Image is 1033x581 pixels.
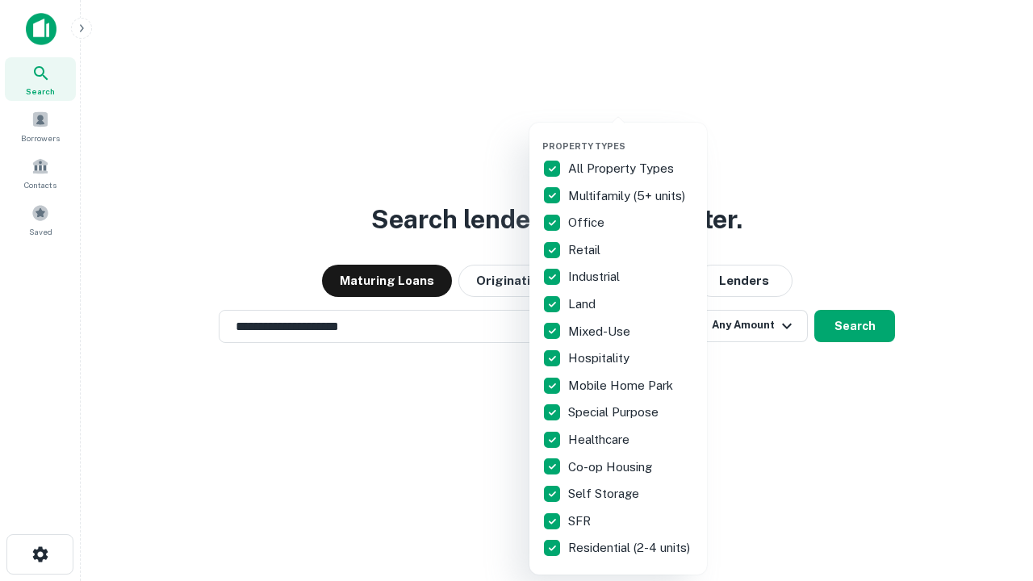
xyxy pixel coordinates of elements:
p: Office [568,213,608,232]
p: Mixed-Use [568,322,634,341]
p: Self Storage [568,484,642,504]
iframe: Chat Widget [952,452,1033,529]
p: SFR [568,512,594,531]
p: Residential (2-4 units) [568,538,693,558]
p: Multifamily (5+ units) [568,186,688,206]
p: Land [568,295,599,314]
p: Hospitality [568,349,633,368]
p: Mobile Home Park [568,376,676,395]
p: Healthcare [568,430,633,449]
p: All Property Types [568,159,677,178]
p: Special Purpose [568,403,662,422]
p: Retail [568,240,604,260]
p: Co-op Housing [568,458,655,477]
span: Property Types [542,141,625,151]
p: Industrial [568,267,623,286]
